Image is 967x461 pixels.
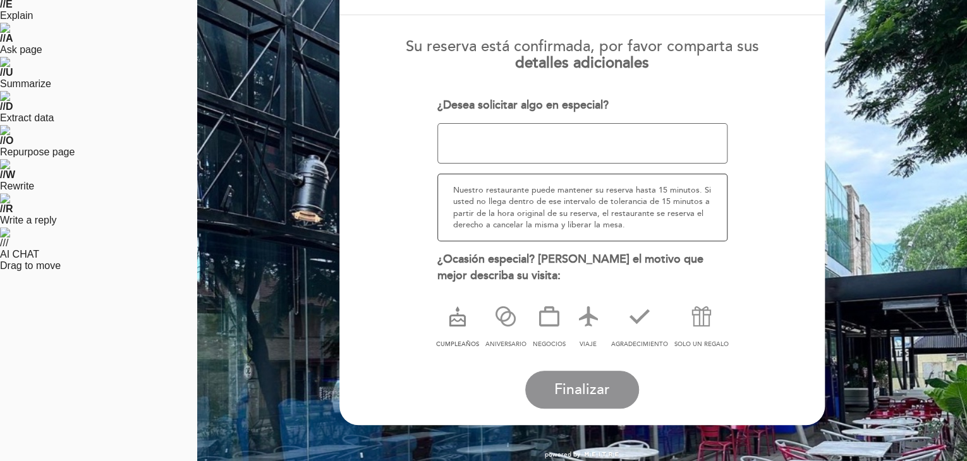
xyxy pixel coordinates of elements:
span: AGRADECIMIENTO [611,340,668,348]
span: CUMPLEAÑOS [436,340,479,348]
span: powered by [545,450,580,459]
div: ¿Desea solicitar algo en especial? [437,97,727,114]
div: Nuestro restaurante puede mantener su reserva hasta 15 minutos. Si usted no llega dentro de ese i... [437,174,727,241]
span: VIAJE [580,340,597,348]
button: Finalizar [525,371,639,409]
img: MEITRE [583,452,619,458]
span: ANIVERSARIO [485,340,526,348]
span: SOLO UN REGALO [674,340,729,348]
b: detalles adicionales [515,54,649,72]
span: Su reserva está confirmada, por favor comparta sus [406,37,758,56]
span: NEGOCIOS [533,340,566,348]
a: powered by [545,450,619,459]
span: Finalizar [554,381,610,398]
div: ¿Ocasión especial? [PERSON_NAME] el motivo que mejor describa su visita: [437,251,727,284]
